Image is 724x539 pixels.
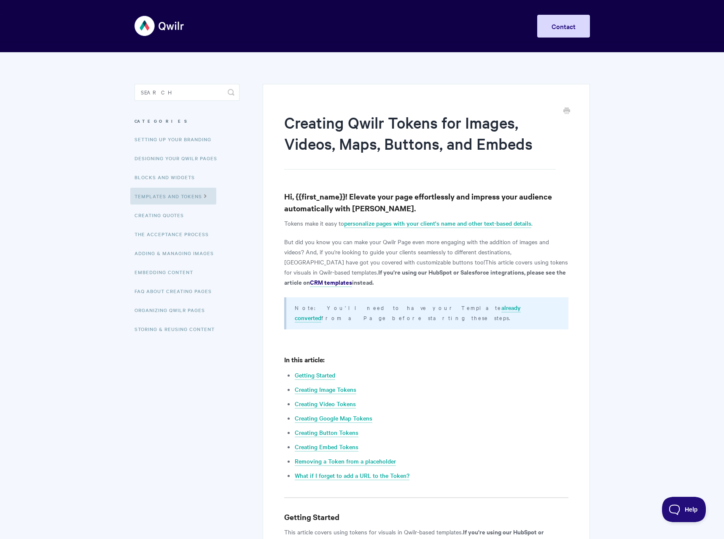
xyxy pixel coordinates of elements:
strong: CRM templates [310,278,352,286]
a: Creating Button Tokens [295,428,358,437]
p: Tokens make it easy to . [284,218,568,228]
a: Creating Embed Tokens [295,442,358,452]
a: Embedding Content [135,264,199,280]
a: Creating Image Tokens [295,385,356,394]
strong: If you're using our HubSpot or Salesforce integrations, please see the article on [284,267,566,286]
a: Creating Quotes [135,207,190,224]
p: But did you know you can make your Qwilr Page even more engaging with the addition of images and ... [284,237,568,287]
a: Creating Video Tokens [295,399,356,409]
a: Contact [537,15,590,38]
h1: Creating Qwilr Tokens for Images, Videos, Maps, Buttons, and Embeds [284,112,555,170]
a: The Acceptance Process [135,226,215,243]
iframe: Toggle Customer Support [662,497,707,522]
a: Print this Article [563,107,570,116]
a: Templates and Tokens [130,188,216,205]
a: Storing & Reusing Content [135,321,221,337]
img: Qwilr Help Center [135,10,185,42]
a: FAQ About Creating Pages [135,283,218,299]
a: personalize pages with your client's name and other text-based details [344,219,531,228]
a: already converted [295,303,521,323]
p: Note: You'll need to have your Template from a Page before starting these steps. [295,302,557,323]
a: Adding & Managing Images [135,245,220,261]
a: Getting Started [295,371,335,380]
a: Designing Your Qwilr Pages [135,150,223,167]
strong: In this article: [284,355,325,364]
a: Blocks and Widgets [135,169,201,186]
a: Removing a Token from a placeholder [295,457,396,466]
input: Search [135,84,240,101]
strong: instead. [352,278,374,286]
h3: Getting Started [284,511,568,523]
a: What if I forget to add a URL to the Token? [295,471,409,480]
a: Organizing Qwilr Pages [135,302,211,318]
a: Setting up your Branding [135,131,218,148]
h3: Hi, {{first_name}}! Elevate your page effortlessly and impress your audience automatically with [... [284,191,568,214]
a: CRM templates [310,278,352,287]
a: Creating Google Map Tokens [295,414,372,423]
h3: Categories [135,113,240,129]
